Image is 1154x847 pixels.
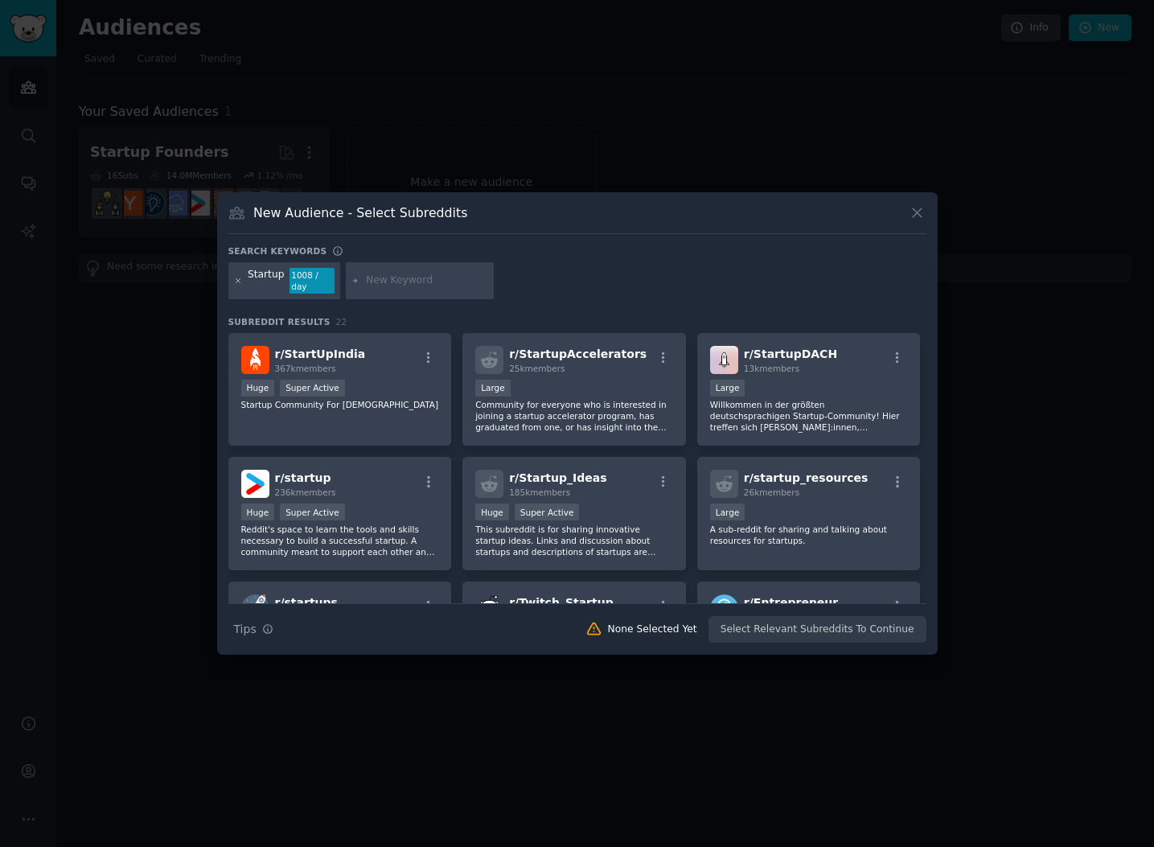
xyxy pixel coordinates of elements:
[509,347,647,360] span: r/ StartupAccelerators
[509,487,570,497] span: 185k members
[241,380,275,397] div: Huge
[475,380,511,397] div: Large
[275,347,366,360] span: r/ StartUpIndia
[275,364,336,373] span: 367k members
[744,487,799,497] span: 26k members
[744,596,838,609] span: r/ Entrepreneur
[509,596,614,609] span: r/ Twitch_Startup
[509,471,606,484] span: r/ Startup_Ideas
[710,399,908,433] p: Willkommen in der größten deutschsprachigen Startup-Community! Hier treffen sich [PERSON_NAME]:in...
[336,317,347,327] span: 22
[275,596,338,609] span: r/ startups
[515,504,580,520] div: Super Active
[710,594,738,623] img: Entrepreneur
[228,615,279,643] button: Tips
[275,487,336,497] span: 236k members
[275,471,331,484] span: r/ startup
[241,524,439,557] p: Reddit's space to learn the tools and skills necessary to build a successful startup. A community...
[234,621,257,638] span: Tips
[710,380,745,397] div: Large
[744,364,799,373] span: 13k members
[710,524,908,546] p: A sub-reddit for sharing and talking about resources for startups.
[280,504,345,520] div: Super Active
[228,245,327,257] h3: Search keywords
[241,470,269,498] img: startup
[228,316,331,327] span: Subreddit Results
[290,268,335,294] div: 1008 / day
[608,623,697,637] div: None Selected Yet
[475,524,673,557] p: This subreddit is for sharing innovative startup ideas. Links and discussion about startups and d...
[241,504,275,520] div: Huge
[241,399,439,410] p: Startup Community For [DEMOGRAPHIC_DATA]
[248,268,284,294] div: Startup
[744,347,837,360] span: r/ StartupDACH
[744,471,868,484] span: r/ startup_resources
[280,380,345,397] div: Super Active
[509,364,565,373] span: 25k members
[241,594,269,623] img: startups
[710,346,738,374] img: StartupDACH
[475,504,509,520] div: Huge
[253,204,467,221] h3: New Audience - Select Subreddits
[710,504,745,520] div: Large
[475,399,673,433] p: Community for everyone who is interested in joining a startup accelerator program, has graduated ...
[475,594,503,623] img: Twitch_Startup
[241,346,269,374] img: StartUpIndia
[366,273,488,288] input: New Keyword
